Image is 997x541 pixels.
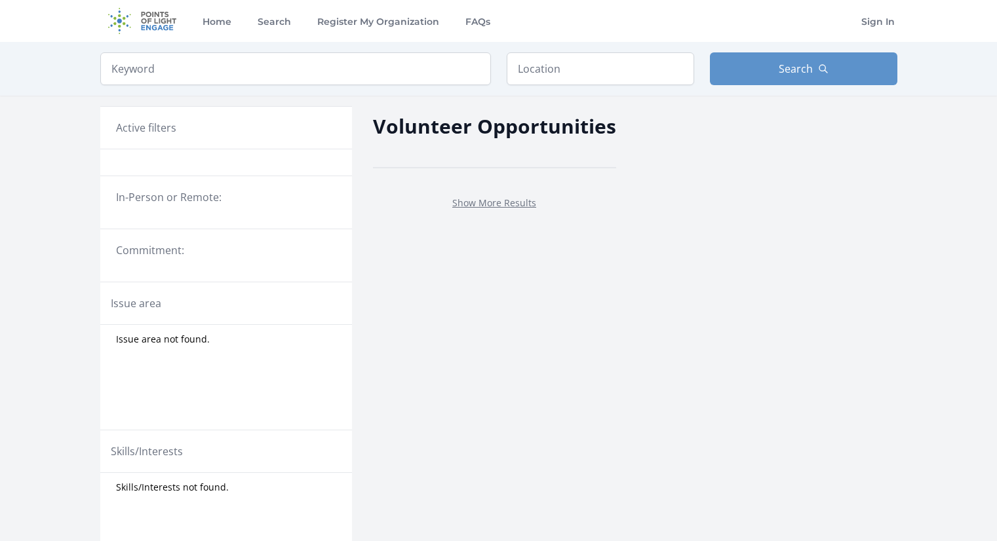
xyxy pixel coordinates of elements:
[710,52,897,85] button: Search
[116,481,229,494] span: Skills/Interests not found.
[116,242,336,258] legend: Commitment:
[116,333,210,346] span: Issue area not found.
[116,120,176,136] h3: Active filters
[116,189,336,205] legend: In-Person or Remote:
[373,111,616,141] h2: Volunteer Opportunities
[100,52,491,85] input: Keyword
[452,196,536,209] a: Show More Results
[507,52,694,85] input: Location
[111,295,161,311] legend: Issue area
[779,61,813,77] span: Search
[111,443,183,459] legend: Skills/Interests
